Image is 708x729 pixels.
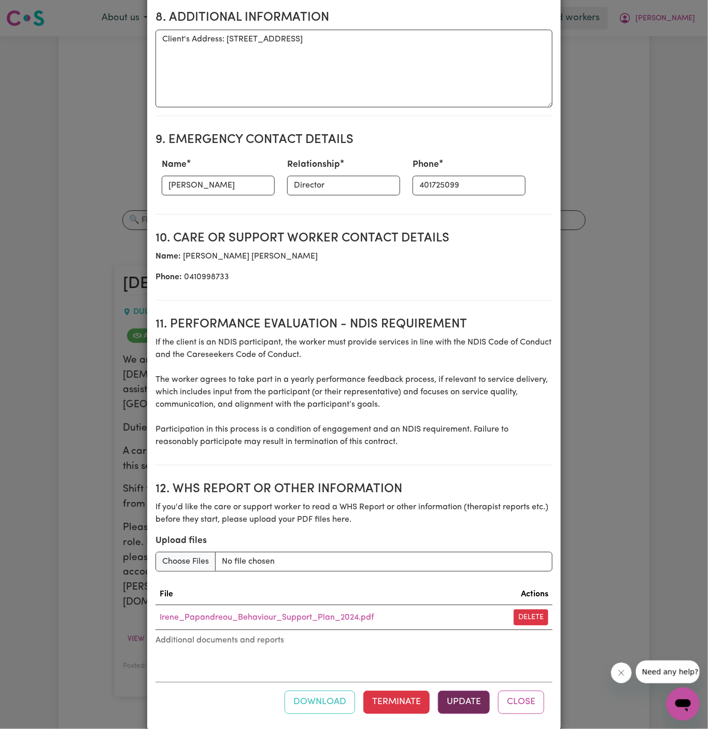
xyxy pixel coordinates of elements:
[155,336,553,448] p: If the client is an NDIS participant, the worker must provide services in line with the NDIS Code...
[498,691,544,713] button: Close
[285,691,355,713] button: Download contract
[155,10,553,25] h2: 8. Additional Information
[155,30,553,107] textarea: Client's Address: [STREET_ADDRESS]
[413,158,439,171] label: Phone
[155,630,553,651] caption: Additional documents and reports
[155,584,488,605] th: File
[160,613,374,622] a: Irene_Papandreou_Behaviour_Support_Plan_2024.pdf
[155,317,553,332] h2: 11. Performance evaluation - NDIS requirement
[155,482,553,497] h2: 12. WHS Report or Other Information
[438,691,490,713] button: Update
[155,250,553,263] p: [PERSON_NAME] [PERSON_NAME]
[155,252,181,261] b: Name:
[155,271,553,283] p: 0410998733
[611,663,632,683] iframe: Close message
[155,231,553,246] h2: 10. Care or support worker contact details
[155,534,207,548] label: Upload files
[162,158,187,171] label: Name
[363,691,430,713] button: Terminate this contract
[636,661,700,683] iframe: Message from company
[667,688,700,721] iframe: Button to launch messaging window
[155,133,553,148] h2: 9. Emergency Contact Details
[287,176,400,195] input: e.g. Daughter
[488,584,553,605] th: Actions
[287,158,340,171] label: Relationship
[155,273,182,281] b: Phone:
[514,609,548,625] button: Delete file
[162,176,275,195] input: e.g. Amber Smith
[155,501,553,526] p: If you'd like the care or support worker to read a WHS Report or other information (therapist rep...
